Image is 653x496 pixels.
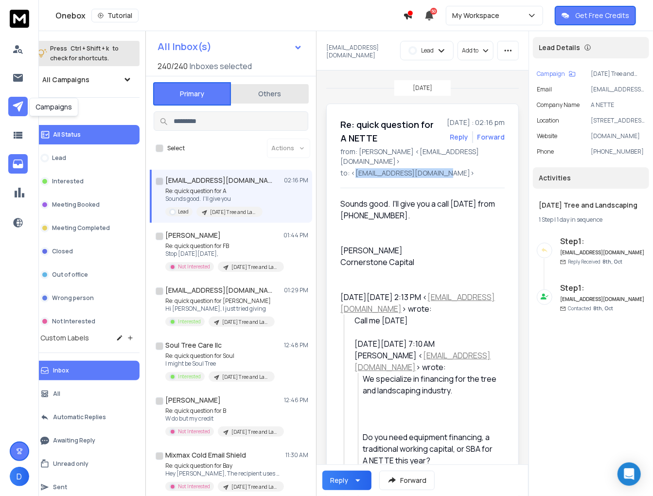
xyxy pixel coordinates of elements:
p: Sent [53,483,67,491]
p: Reply Received [568,258,622,266]
p: [EMAIL_ADDRESS][DOMAIN_NAME] [326,44,394,59]
p: Closed [52,248,73,255]
div: Activities [533,167,649,189]
p: Automatic Replies [53,413,106,421]
p: Not Interested [52,318,95,325]
p: Contacted [568,305,613,312]
button: Lead [35,148,140,168]
p: Meeting Booked [52,201,100,209]
label: Select [167,144,185,152]
p: [DATE] Tree and Landscaping [231,483,278,491]
p: Stop [DATE][DATE], [165,250,282,258]
h3: Custom Labels [40,333,89,343]
p: Awaiting Reply [53,437,95,444]
p: Interested [178,318,201,325]
button: Campaign [537,70,576,78]
h1: All Campaigns [42,75,89,85]
p: Sounds good. I'll give you [165,195,263,203]
p: 11:30 AM [285,451,308,459]
p: I might be Soul Tree [165,360,275,368]
button: Automatic Replies [35,407,140,427]
p: [PHONE_NUMBER] [591,148,645,156]
button: Wrong person [35,288,140,308]
p: Phone [537,148,554,156]
p: Re: quick question for [PERSON_NAME] [165,297,275,305]
button: Others [231,83,309,105]
div: Reply [330,476,348,485]
p: 02:16 PM [284,177,308,184]
span: 50 [430,8,437,15]
div: [DATE][DATE] 2:13 PM < > wrote: [340,291,497,315]
p: [DATE] : 02:16 pm [447,118,505,127]
button: Awaiting Reply [35,431,140,450]
button: Unread only [35,454,140,474]
h6: [EMAIL_ADDRESS][DOMAIN_NAME] [560,249,645,256]
p: Re: quick question for FB [165,242,282,250]
h1: Mixmax Cold Email Shield [165,450,246,460]
p: Re: quick question for A [165,187,263,195]
p: 12:46 PM [284,396,308,404]
p: [STREET_ADDRESS][PERSON_NAME] [591,117,645,124]
button: Closed [35,242,140,261]
h3: Filters [35,106,140,119]
div: Open Intercom Messenger [618,462,641,486]
p: to: <[EMAIL_ADDRESS][DOMAIN_NAME]> [340,168,505,178]
p: Campaign [537,70,565,78]
button: Reply [450,132,468,142]
p: 01:44 PM [283,231,308,239]
p: All [53,390,60,398]
p: [DATE] Tree and Landscaping [210,209,257,216]
p: Hi [PERSON_NAME], I just tried giving [165,305,275,313]
p: Re: quick question for B [165,407,282,415]
button: Meeting Completed [35,218,140,238]
p: website [537,132,557,140]
div: Campaigns [29,98,78,116]
h1: All Inbox(s) [158,42,212,52]
span: 8th, Oct [593,305,613,312]
p: Lead [52,154,66,162]
p: Wrong person [52,294,94,302]
p: W do but my credit [165,415,282,423]
p: [DATE] Tree and Landscaping [231,264,278,271]
button: Interested [35,172,140,191]
div: | [539,216,643,224]
p: [DATE] Tree and Landscaping [222,373,269,381]
p: 01:29 PM [284,286,308,294]
h1: [DATE] Tree and Landscaping [539,200,643,210]
span: 1 Step [539,215,553,224]
h6: Step 1 : [560,235,645,247]
p: [EMAIL_ADDRESS][DOMAIN_NAME] [591,86,645,93]
button: Reply [322,471,371,490]
h6: [EMAIL_ADDRESS][DOMAIN_NAME] [560,296,645,303]
p: 12:48 PM [284,341,308,349]
div: Sounds good. I'll give you a call [DATE] from [PHONE_NUMBER]. [340,198,497,221]
span: Ctrl + Shift + k [69,43,110,54]
p: Not Interested [178,428,210,435]
button: Primary [153,82,231,106]
button: All Campaigns [35,70,140,89]
p: Interested [178,373,201,380]
button: All Status [35,125,140,144]
p: Not Interested [178,263,210,270]
p: Meeting Completed [52,224,110,232]
p: [DATE] [413,84,432,92]
p: Inbox [53,367,69,374]
p: Re: quick question for Soul [165,352,275,360]
div: Onebox [55,9,403,22]
button: Out of office [35,265,140,284]
p: Lead Details [539,43,580,53]
p: Press to check for shortcuts. [50,44,119,63]
h1: Soul Tree Care llc [165,340,222,350]
div: Call me [DATE] [355,315,497,326]
span: 8th, Oct [602,258,622,265]
h1: [PERSON_NAME] [165,230,221,240]
h1: [EMAIL_ADDRESS][DOMAIN_NAME] [165,285,272,295]
div: Forward [477,132,505,142]
h3: Inboxes selected [190,60,252,72]
p: [DATE] Tree and Landscaping [591,70,645,78]
button: D [10,467,29,486]
button: Tutorial [91,9,139,22]
span: 1 day in sequence [557,215,602,224]
h6: Step 1 : [560,282,645,294]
